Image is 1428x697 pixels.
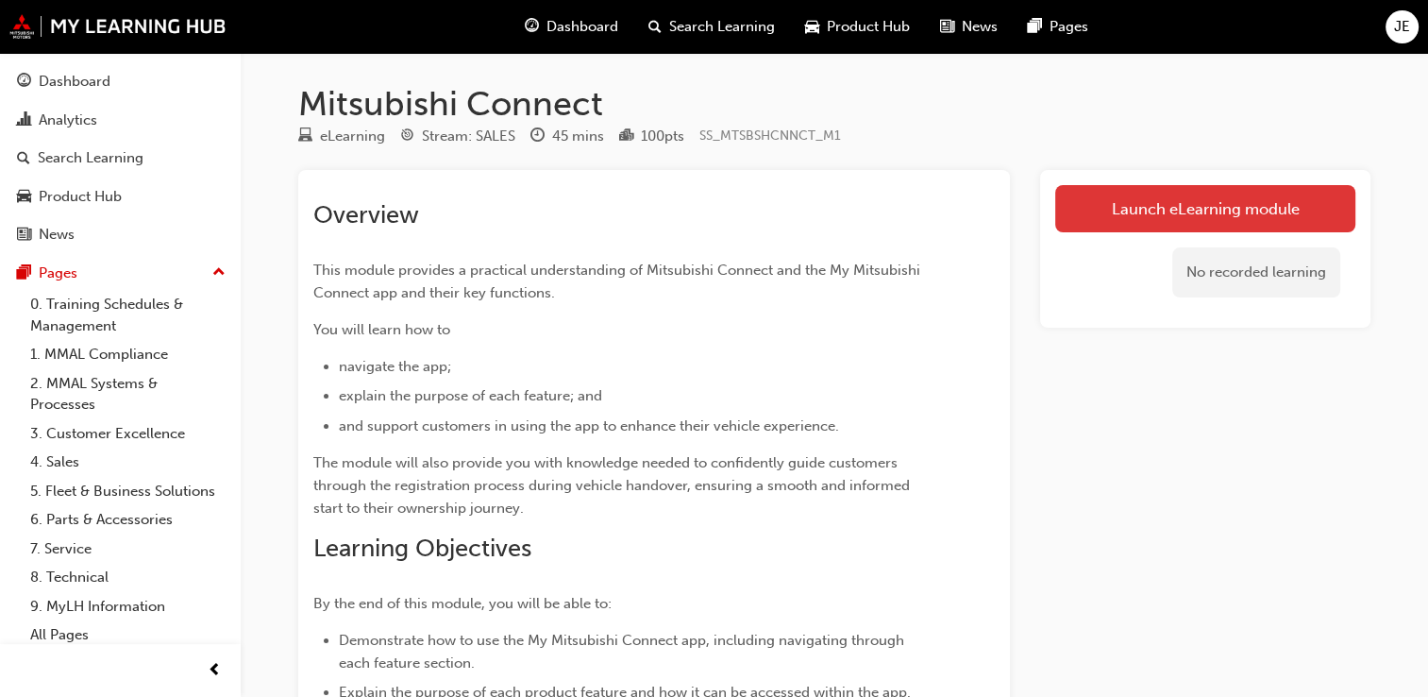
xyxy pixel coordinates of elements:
[298,128,312,145] span: learningResourceType_ELEARNING-icon
[208,659,222,683] span: prev-icon
[525,15,539,39] span: guage-icon
[552,126,604,147] div: 45 mins
[17,74,31,91] span: guage-icon
[8,60,233,256] button: DashboardAnalyticsSearch LearningProduct HubNews
[8,179,233,214] a: Product Hub
[212,261,226,285] span: up-icon
[827,16,910,38] span: Product Hub
[17,189,31,206] span: car-icon
[17,150,30,167] span: search-icon
[1050,16,1088,38] span: Pages
[23,448,233,477] a: 4. Sales
[298,125,385,148] div: Type
[23,477,233,506] a: 5. Fleet & Business Solutions
[8,141,233,176] a: Search Learning
[23,369,233,419] a: 2. MMAL Systems & Processes
[39,263,77,284] div: Pages
[1028,15,1042,39] span: pages-icon
[339,417,839,434] span: and support customers in using the app to enhance their vehicle experience.
[619,128,633,145] span: podium-icon
[530,125,604,148] div: Duration
[1394,16,1410,38] span: JE
[400,128,414,145] span: target-icon
[39,186,122,208] div: Product Hub
[23,505,233,535] a: 6. Parts & Accessories
[940,15,954,39] span: news-icon
[339,632,908,671] span: Demonstrate how to use the My Mitsubishi Connect app, including navigating through each feature s...
[1172,247,1340,297] div: No recorded learning
[8,256,233,291] button: Pages
[23,290,233,340] a: 0. Training Schedules & Management
[313,534,531,563] span: Learning Objectives
[313,595,612,612] span: By the end of this module, you will be able to:
[400,125,515,148] div: Stream
[669,16,775,38] span: Search Learning
[699,127,841,144] span: Learning resource code
[17,227,31,244] span: news-icon
[313,321,450,338] span: You will learn how to
[641,126,684,147] div: 100 pts
[1013,8,1103,46] a: pages-iconPages
[313,200,419,229] span: Overview
[1055,185,1355,232] a: Launch eLearning module
[805,15,819,39] span: car-icon
[23,563,233,592] a: 8. Technical
[510,8,633,46] a: guage-iconDashboard
[320,126,385,147] div: eLearning
[339,358,451,375] span: navigate the app;
[530,128,545,145] span: clock-icon
[23,620,233,650] a: All Pages
[38,147,143,169] div: Search Learning
[546,16,618,38] span: Dashboard
[422,126,515,147] div: Stream: SALES
[17,112,31,129] span: chart-icon
[790,8,925,46] a: car-iconProduct Hub
[8,64,233,99] a: Dashboard
[39,224,75,246] div: News
[39,71,110,93] div: Dashboard
[619,125,684,148] div: Points
[925,8,1013,46] a: news-iconNews
[39,110,97,131] div: Analytics
[17,265,31,282] span: pages-icon
[8,103,233,138] a: Analytics
[23,340,233,369] a: 1. MMAL Compliance
[23,535,233,564] a: 7. Service
[23,419,233,449] a: 3. Customer Excellence
[648,15,662,39] span: search-icon
[313,262,924,301] span: This module provides a practical understanding of Mitsubishi Connect and the My Mitsubishi Connec...
[962,16,998,38] span: News
[298,83,1370,125] h1: Mitsubishi Connect
[9,14,227,39] img: mmal
[8,217,233,252] a: News
[1386,10,1419,43] button: JE
[23,592,233,621] a: 9. MyLH Information
[339,387,602,404] span: explain the purpose of each feature; and
[313,454,914,517] span: The module will also provide you with knowledge needed to confidently guide customers through the...
[633,8,790,46] a: search-iconSearch Learning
